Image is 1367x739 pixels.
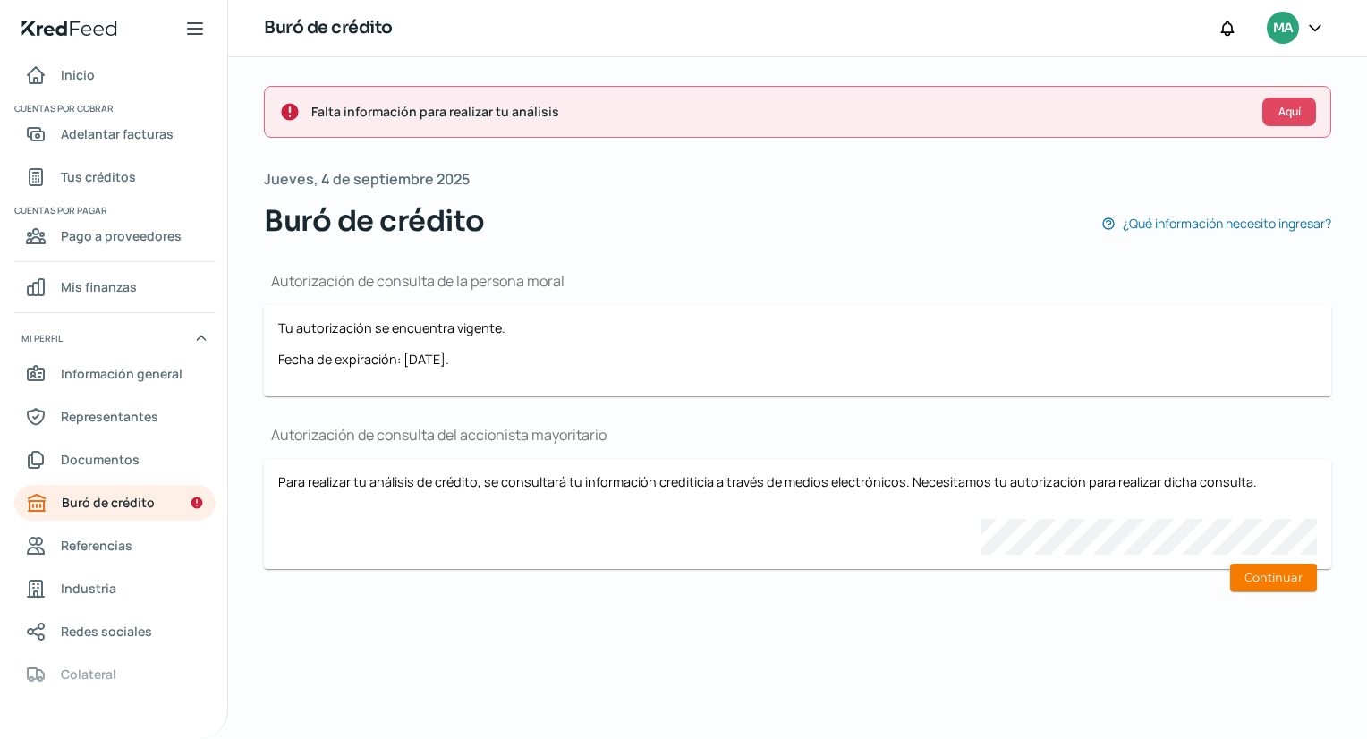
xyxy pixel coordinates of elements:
[14,159,216,195] a: Tus créditos
[14,202,213,218] span: Cuentas por pagar
[14,57,216,93] a: Inicio
[14,657,216,692] a: Colateral
[14,528,216,564] a: Referencias
[264,15,393,41] h1: Buró de crédito
[61,64,95,86] span: Inicio
[14,116,216,152] a: Adelantar facturas
[61,577,116,599] span: Industria
[14,614,216,650] a: Redes sociales
[278,319,1317,336] p: Tu autorización se encuentra vigente.
[14,485,216,521] a: Buró de crédito
[264,425,1331,445] h1: Autorización de consulta del accionista mayoritario
[14,356,216,392] a: Información general
[1230,564,1317,591] button: Continuar
[61,362,183,385] span: Información general
[14,399,216,435] a: Representantes
[61,534,132,556] span: Referencias
[14,269,216,305] a: Mis finanzas
[21,330,63,346] span: Mi perfil
[264,166,470,192] span: Jueves, 4 de septiembre 2025
[14,571,216,607] a: Industria
[278,473,1317,490] p: Para realizar tu análisis de crédito, se consultará tu información crediticia a través de medios ...
[61,448,140,471] span: Documentos
[14,442,216,478] a: Documentos
[61,663,116,685] span: Colateral
[264,200,485,242] span: Buró de crédito
[1273,18,1293,39] span: MA
[1278,106,1301,117] span: Aquí
[61,166,136,188] span: Tus créditos
[61,225,182,247] span: Pago a proveedores
[1123,212,1331,234] span: ¿Qué información necesito ingresar?
[311,100,1248,123] span: Falta información para realizar tu análisis
[61,405,158,428] span: Representantes
[61,276,137,298] span: Mis finanzas
[264,271,1331,291] h1: Autorización de consulta de la persona moral
[14,100,213,116] span: Cuentas por cobrar
[61,620,152,642] span: Redes sociales
[61,123,174,145] span: Adelantar facturas
[1262,98,1316,126] button: Aquí
[14,218,216,254] a: Pago a proveedores
[278,351,1317,368] p: Fecha de expiración: [DATE].
[62,491,155,514] span: Buró de crédito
